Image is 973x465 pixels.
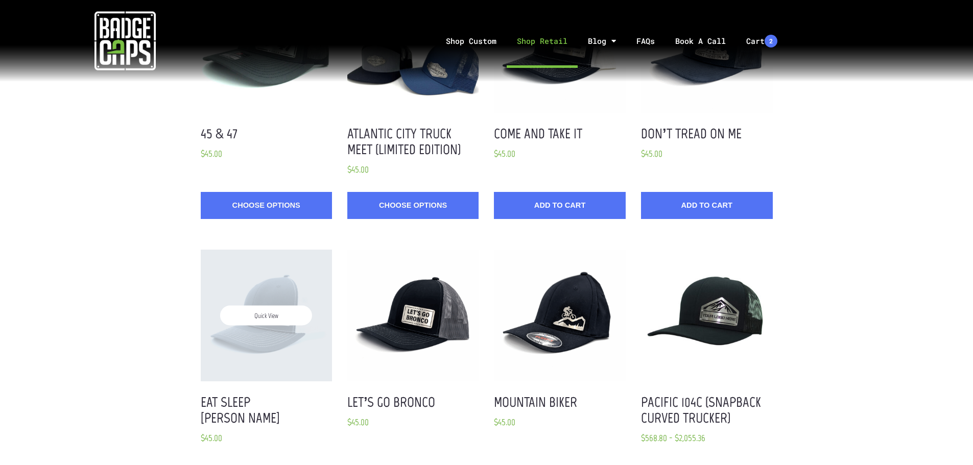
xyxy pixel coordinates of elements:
[94,10,156,71] img: badgecaps white logo with green acccent
[220,305,312,325] span: Quick View
[641,148,662,159] span: $45.00
[347,125,461,158] a: Atlantic City Truck Meet (Limited Edition)
[201,250,332,381] button: Quick View
[347,417,369,428] span: $45.00
[641,125,742,142] a: Don’t Tread on Me
[641,192,772,219] button: Add to Cart
[201,394,280,426] a: Eat Sleep [PERSON_NAME]
[201,125,238,142] a: 45 & 47
[250,14,973,68] nav: Menu
[922,416,973,465] iframe: Chat Widget
[736,14,788,68] a: Cart2
[494,417,515,428] span: $45.00
[201,148,222,159] span: $45.00
[578,14,626,68] a: Blog
[494,192,625,219] button: Add to Cart
[494,148,515,159] span: $45.00
[347,164,369,175] span: $45.00
[665,14,736,68] a: Book A Call
[201,432,222,444] span: $45.00
[626,14,665,68] a: FAQs
[494,394,577,410] a: Mountain Biker
[641,432,705,444] span: $568.80 - $2,055.36
[201,192,332,219] a: Choose Options
[641,394,761,426] a: Pacific 104C (snapback curved trucker)
[507,14,578,68] a: Shop Retail
[347,394,436,410] a: Let’s Go Bronco
[436,14,507,68] a: Shop Custom
[347,192,479,219] a: Choose Options
[494,125,582,142] a: Come and Take It
[641,250,772,381] button: BadgeCaps - Pacific 104C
